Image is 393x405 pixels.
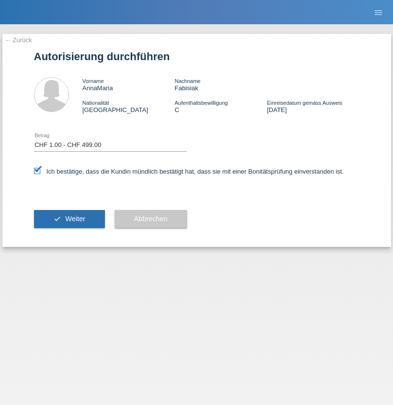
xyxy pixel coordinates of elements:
[34,50,359,63] h1: Autorisierung durchführen
[34,210,105,228] button: check Weiter
[174,77,267,92] div: Fabisiak
[53,215,61,223] i: check
[65,215,85,223] span: Weiter
[83,77,175,92] div: AnnaMaria
[83,100,109,106] span: Nationalität
[115,210,187,228] button: Abbrechen
[34,168,344,175] label: Ich bestätige, dass die Kundin mündlich bestätigt hat, dass sie mit einer Bonitätsprüfung einvers...
[5,36,32,44] a: ← Zurück
[374,8,383,17] i: menu
[267,100,342,106] span: Einreisedatum gemäss Ausweis
[174,99,267,113] div: C
[174,78,200,84] span: Nachname
[174,100,227,106] span: Aufenthaltsbewilligung
[134,215,168,223] span: Abbrechen
[267,99,359,113] div: [DATE]
[83,99,175,113] div: [GEOGRAPHIC_DATA]
[369,9,388,15] a: menu
[83,78,104,84] span: Vorname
